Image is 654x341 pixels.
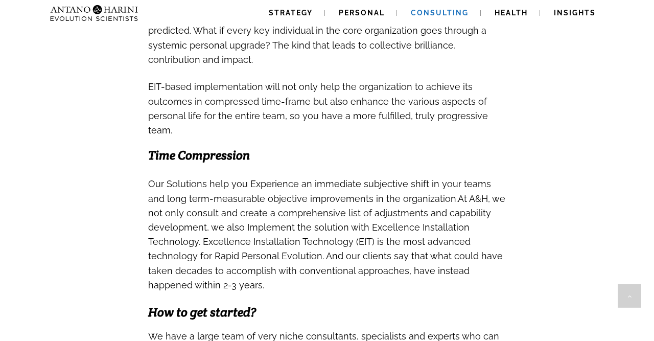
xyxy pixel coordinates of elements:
[148,178,491,203] span: Our Solutions help you Experience an immediate subjective shift in your teams and long term-measu...
[148,81,488,135] span: EIT-based implementation will not only help the organization to achieve its outcomes in compresse...
[148,147,250,163] span: Time Compression
[148,193,505,290] span: At A&H, we not only consult and create a comprehensive list of adjustments and capability develop...
[554,9,596,17] span: Insights
[148,11,495,65] span: What if every individual contributes to the organization in a way that wasn't ever predicted. Wha...
[411,9,469,17] span: Consulting
[339,9,385,17] span: Personal
[495,9,528,17] span: Health
[269,9,313,17] span: Strategy
[148,304,256,320] span: How to get started?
